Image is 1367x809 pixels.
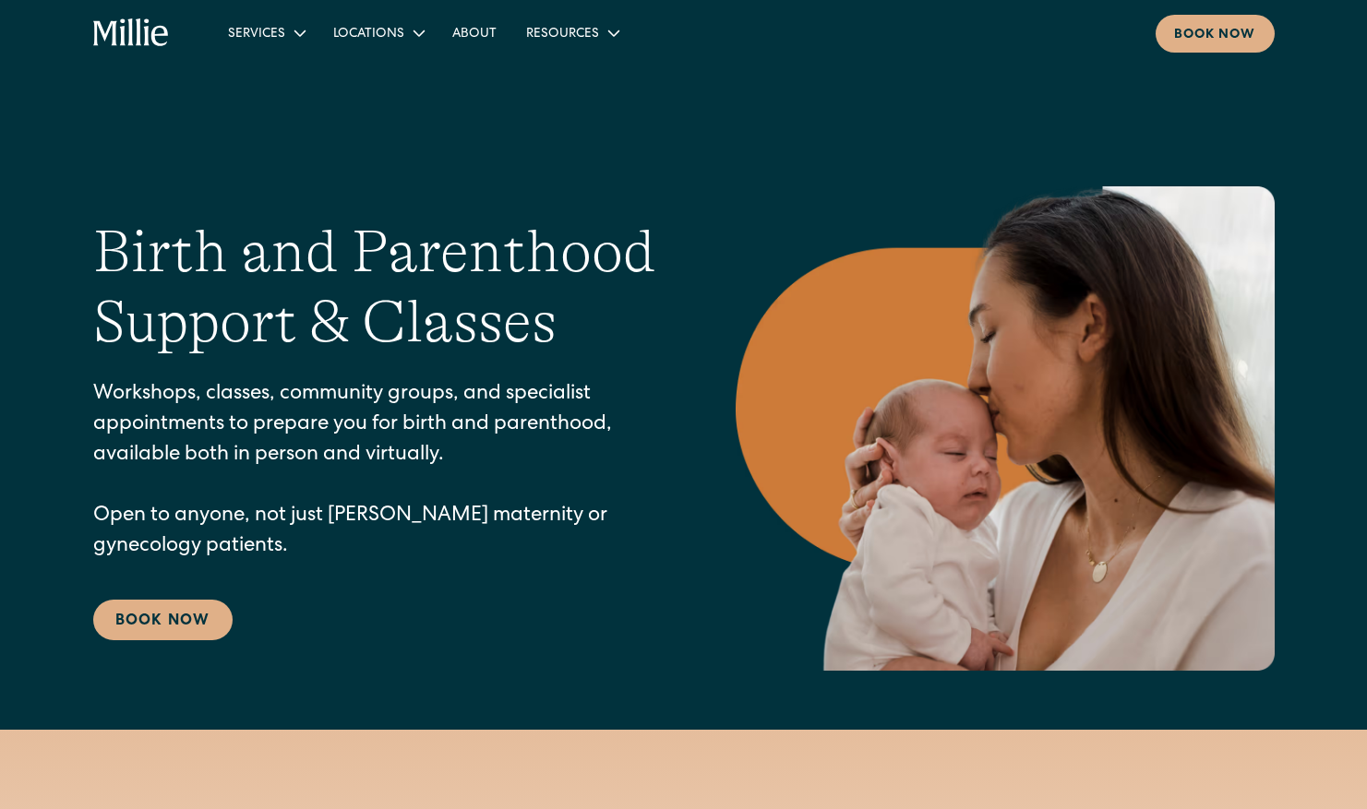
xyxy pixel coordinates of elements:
div: Resources [511,18,632,48]
a: home [93,18,170,48]
div: Locations [318,18,438,48]
h1: Birth and Parenthood Support & Classes [93,217,662,359]
a: Book now [1156,15,1275,53]
div: Services [228,25,285,44]
div: Resources [526,25,599,44]
div: Services [213,18,318,48]
a: About [438,18,511,48]
div: Locations [333,25,404,44]
a: Book Now [93,600,233,640]
img: Mother kissing her newborn on the forehead, capturing a peaceful moment of love and connection in... [736,186,1275,671]
p: Workshops, classes, community groups, and specialist appointments to prepare you for birth and pa... [93,380,662,563]
div: Book now [1174,26,1256,45]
